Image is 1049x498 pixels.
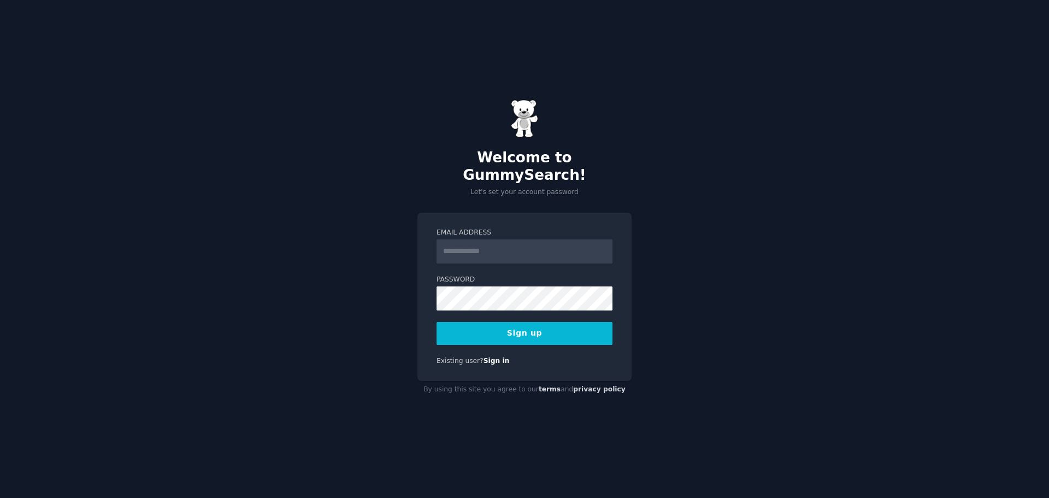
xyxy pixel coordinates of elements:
[484,357,510,365] a: Sign in
[573,385,626,393] a: privacy policy
[437,275,612,285] label: Password
[437,228,612,238] label: Email Address
[417,149,632,184] h2: Welcome to GummySearch!
[417,188,632,197] p: Let's set your account password
[437,357,484,365] span: Existing user?
[539,385,561,393] a: terms
[437,322,612,345] button: Sign up
[417,381,632,399] div: By using this site you agree to our and
[511,99,538,138] img: Gummy Bear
